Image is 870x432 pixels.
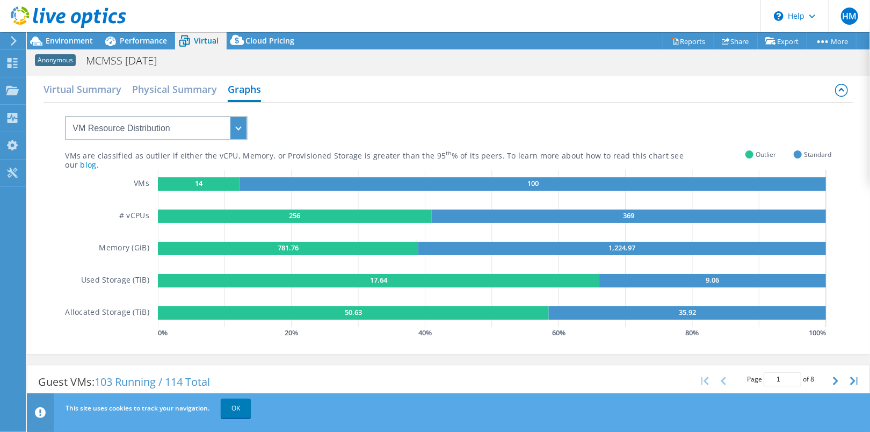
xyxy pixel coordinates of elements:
a: More [807,33,857,49]
a: blog [81,160,97,170]
h1: MCMSS [DATE] [81,55,173,67]
h5: # vCPUs [119,210,149,223]
span: Page of [747,372,814,386]
a: Export [757,33,807,49]
text: 9.06 [706,275,719,285]
text: 20 % [285,328,298,337]
span: Outlier [756,148,777,161]
h2: Graphs [228,78,261,102]
span: Performance [120,35,167,46]
text: 14 [195,178,203,188]
text: 60 % [552,328,565,337]
text: 256 [289,211,300,220]
h2: Physical Summary [132,78,217,100]
h5: VMs [134,177,149,191]
text: 781.76 [278,243,299,253]
span: 103 Running / 114 Total [95,375,210,389]
text: 80 % [686,328,699,337]
text: 40 % [418,328,432,337]
h5: Allocated Storage (TiB) [65,306,149,320]
text: 17.64 [370,275,388,285]
span: Standard [804,148,832,161]
span: Cloud Pricing [245,35,294,46]
span: 8 [810,375,814,384]
h5: Used Storage (TiB) [81,274,149,287]
input: jump to page [764,372,801,386]
h5: Memory (GiB) [99,242,149,255]
div: Guest VMs: [27,365,221,399]
text: 369 [623,211,634,220]
text: 50.63 [345,307,362,317]
span: HM [841,8,858,25]
a: Share [714,33,758,49]
text: 100 [527,178,539,188]
div: VMs are classified as outlier if either the vCPU, Memory, or Provisioned Storage is greater than ... [65,151,745,161]
sup: th [446,149,452,157]
span: This site uses cookies to track your navigation. [66,404,209,413]
a: OK [221,399,251,418]
text: 100 % [809,328,826,337]
text: 0 % [158,328,168,337]
span: Anonymous [35,54,76,66]
span: Virtual [194,35,219,46]
h2: Virtual Summary [44,78,121,100]
a: Reports [663,33,714,49]
svg: GaugeChartPercentageAxisTexta [158,327,832,338]
span: Environment [46,35,93,46]
text: 35.92 [679,307,696,317]
text: 1,224.97 [608,243,635,253]
svg: \n [774,11,784,21]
